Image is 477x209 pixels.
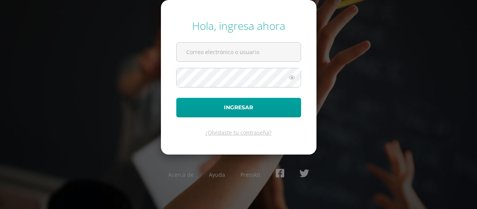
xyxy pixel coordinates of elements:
div: Hola, ingresa ahora [176,18,301,33]
a: Acerca de [168,171,194,178]
a: Ayuda [209,171,225,178]
button: Ingresar [176,98,301,117]
a: ¿Olvidaste tu contraseña? [205,129,272,136]
input: Correo electrónico o usuario [177,43,301,61]
a: Presskit [240,171,260,178]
